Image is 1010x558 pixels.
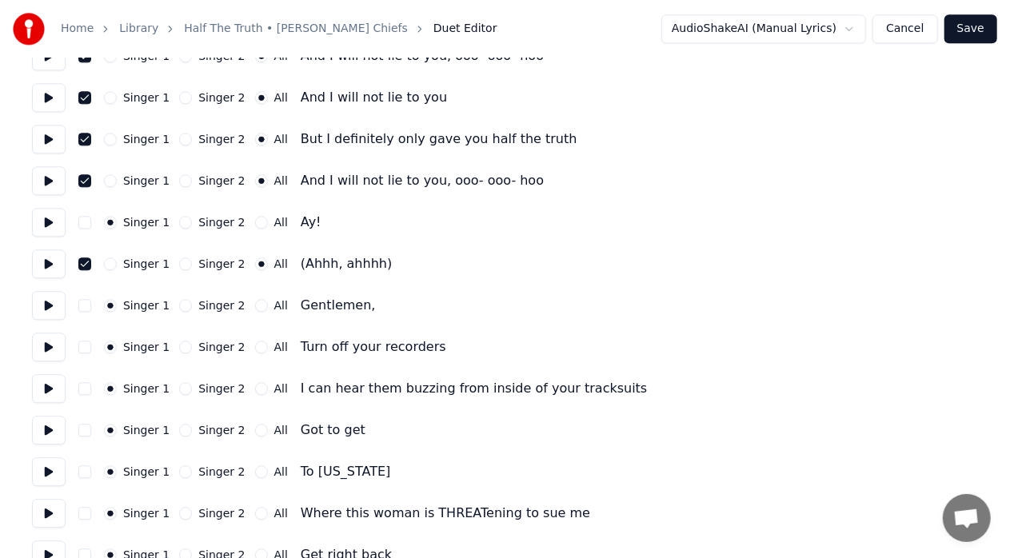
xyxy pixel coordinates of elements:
label: Singer 2 [198,300,245,311]
a: Home [61,21,94,37]
label: All [274,134,288,145]
label: Singer 2 [198,258,245,269]
label: Singer 2 [198,50,245,62]
label: All [274,258,288,269]
label: Singer 1 [123,175,170,186]
label: Singer 2 [198,341,245,353]
label: Singer 1 [123,134,170,145]
label: Singer 1 [123,508,170,519]
label: Singer 2 [198,134,245,145]
label: Singer 2 [198,424,245,436]
label: All [274,508,288,519]
div: And I will not lie to you, ooo- ooo- hoo [301,171,544,190]
label: All [274,424,288,436]
div: I can hear them buzzing from inside of your tracksuits [301,379,648,398]
label: Singer 1 [123,341,170,353]
label: Singer 1 [123,300,170,311]
label: Singer 1 [123,466,170,477]
div: Got to get [301,420,365,440]
label: All [274,341,288,353]
label: Singer 1 [123,424,170,436]
label: Singer 2 [198,508,245,519]
label: Singer 2 [198,383,245,394]
label: Singer 1 [123,383,170,394]
div: Turn off your recorders [301,337,446,357]
div: And I will not lie to you [301,88,447,107]
label: All [274,92,288,103]
span: Duet Editor [433,21,497,37]
div: But I definitely only gave you half the truth [301,130,577,149]
label: All [274,175,288,186]
button: Save [944,14,997,43]
label: Singer 1 [123,258,170,269]
div: (Ahhh, ahhhh) [301,254,392,273]
div: Ay! [301,213,321,232]
label: Singer 2 [198,92,245,103]
nav: breadcrumb [61,21,497,37]
div: Where this woman is THREATening to sue me [301,504,590,523]
label: All [274,50,288,62]
label: Singer 1 [123,92,170,103]
div: Open chat [943,494,991,542]
img: youka [13,13,45,45]
a: Half The Truth • [PERSON_NAME] Chiefs [184,21,408,37]
div: Gentlemen, [301,296,376,315]
button: Cancel [872,14,937,43]
label: Singer 1 [123,50,170,62]
label: Singer 2 [198,466,245,477]
label: Singer 2 [198,175,245,186]
label: All [274,466,288,477]
label: Singer 2 [198,217,245,228]
label: All [274,217,288,228]
div: To [US_STATE] [301,462,391,481]
label: Singer 1 [123,217,170,228]
label: All [274,300,288,311]
a: Library [119,21,158,37]
label: All [274,383,288,394]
